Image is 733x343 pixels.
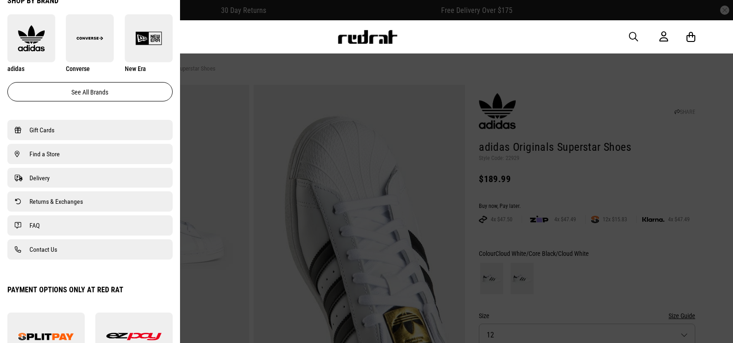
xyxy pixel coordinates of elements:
span: Returns & Exchanges [29,196,83,207]
img: Converse [66,25,114,52]
span: adidas [7,65,24,72]
div: Payment Options Only at Red Rat [7,285,173,294]
a: See all brands [7,82,173,101]
button: Open LiveChat chat widget [7,4,35,31]
img: Redrat logo [337,30,398,44]
a: Returns & Exchanges [15,196,165,207]
a: Converse Converse [66,14,114,73]
span: FAQ [29,220,40,231]
span: Delivery [29,172,50,183]
img: New Era [125,25,173,52]
a: New Era New Era [125,14,173,73]
span: Converse [66,65,90,72]
a: Delivery [15,172,165,183]
a: Find a Store [15,148,165,160]
a: FAQ [15,220,165,231]
a: Gift Cards [15,124,165,136]
a: Contact Us [15,244,165,255]
span: Contact Us [29,244,57,255]
img: ezpay [106,333,162,340]
a: adidas adidas [7,14,55,73]
img: adidas [7,25,55,52]
span: New Era [125,65,146,72]
span: Gift Cards [29,124,54,136]
span: Find a Store [29,148,60,160]
img: splitpay [18,333,74,340]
